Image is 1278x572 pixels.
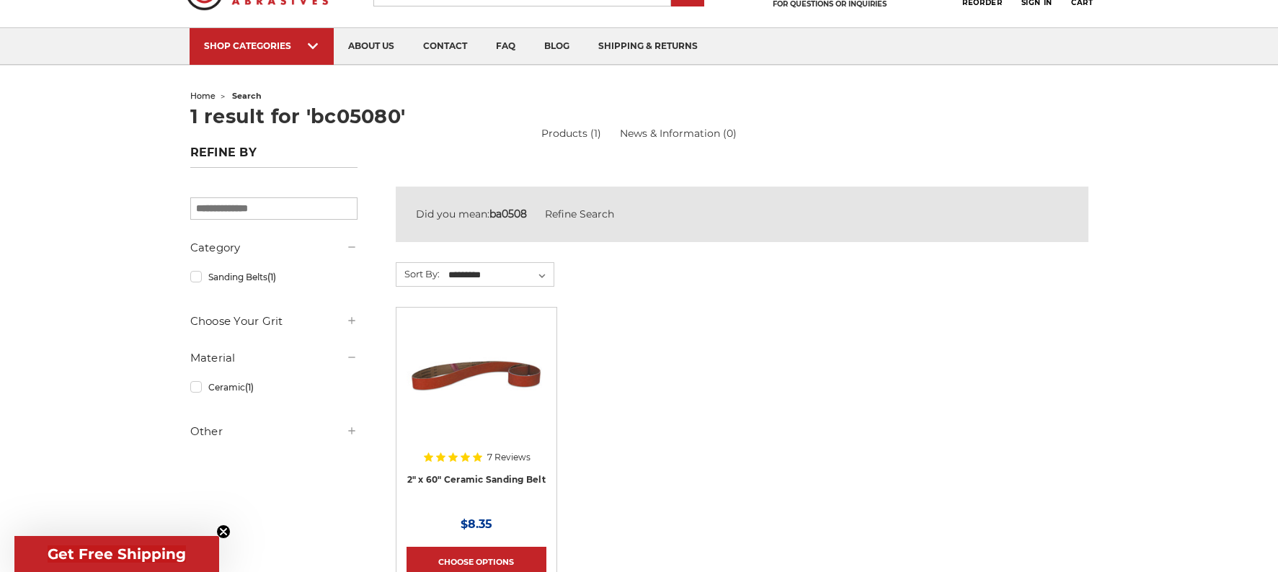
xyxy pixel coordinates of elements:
button: Close teaser [216,524,231,539]
div: Did you mean: [416,207,1068,222]
h1: 1 result for 'bc05080' [190,107,1088,126]
a: shipping & returns [584,28,712,65]
a: about us [334,28,409,65]
strong: ba0508 [489,207,527,220]
div: SHOP CATEGORIES [204,40,319,51]
h5: Other [190,423,358,440]
a: home [190,91,216,101]
h5: Choose Your Grit [190,313,358,330]
h5: Category [190,239,358,256]
select: Sort By: [446,264,554,286]
a: 2" x 60" Ceramic Pipe Sanding Belt [407,318,546,502]
span: $8.35 [461,517,492,531]
a: blog [530,28,584,65]
a: Sanding Belts [190,264,358,290]
div: Get Free ShippingClose teaser [14,536,219,572]
a: faq [482,28,530,65]
a: Refine Search [545,207,614,220]
h5: Material [190,349,358,367]
span: Get Free Shipping [48,545,186,563]
h5: Refine by [190,146,358,168]
a: Ceramic [190,375,358,400]
a: contact [409,28,482,65]
img: 2" x 60" Ceramic Pipe Sanding Belt [407,318,546,433]
label: Sort By: [396,263,440,285]
a: Products (1) [541,127,601,140]
span: search [232,91,262,101]
span: (1) [267,272,276,282]
a: News & Information (0) [620,126,737,141]
span: (1) [245,382,254,393]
